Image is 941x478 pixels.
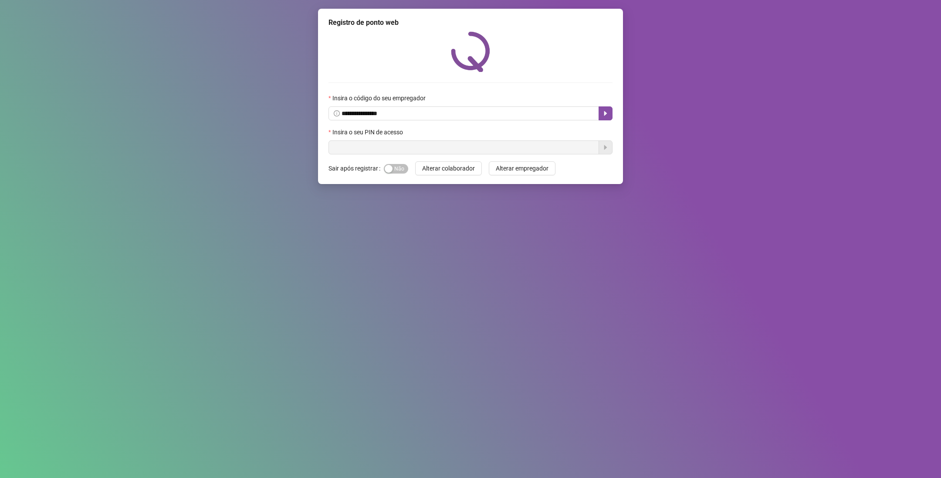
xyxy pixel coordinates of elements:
span: info-circle [334,110,340,116]
span: Alterar colaborador [422,164,475,173]
label: Insira o seu PIN de acesso [328,127,409,137]
img: QRPoint [451,31,490,72]
span: caret-right [602,110,609,117]
div: Registro de ponto web [328,17,613,28]
span: Alterar empregador [496,164,548,173]
label: Insira o código do seu empregador [328,93,431,103]
label: Sair após registrar [328,161,384,175]
button: Alterar empregador [489,161,555,175]
button: Alterar colaborador [415,161,482,175]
